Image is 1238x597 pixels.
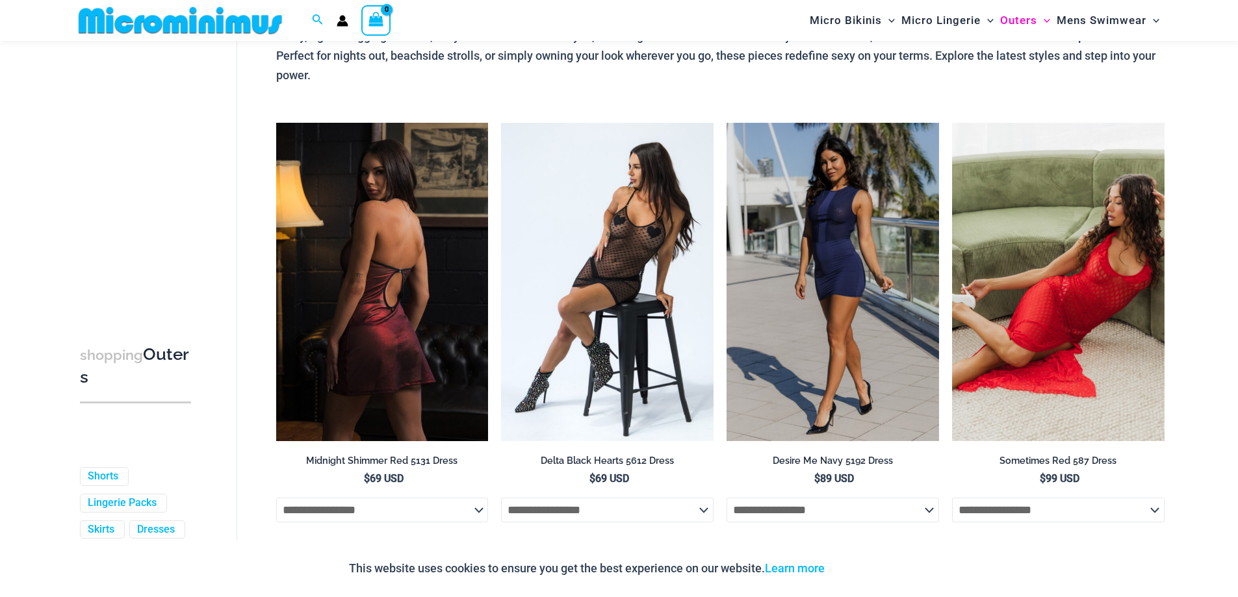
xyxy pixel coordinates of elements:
a: Mens SwimwearMenu ToggleMenu Toggle [1053,4,1163,37]
img: MM SHOP LOGO FLAT [73,6,287,35]
h2: Midnight Shimmer Red 5131 Dress [276,455,489,467]
a: Delta Black Hearts 5612 Dress [501,455,714,472]
p: Unleash your confidence with Microminimus sexy dresses, skirts, and hot shorts—designed to highli... [276,7,1165,84]
bdi: 99 USD [1040,472,1079,485]
button: Accept [834,553,890,584]
span: Micro Bikinis [810,4,882,37]
a: Micro BikinisMenu ToggleMenu Toggle [806,4,898,37]
a: Desire Me Navy 5192 Dress 11Desire Me Navy 5192 Dress 09Desire Me Navy 5192 Dress 09 [727,123,939,441]
a: Midnight Shimmer Red 5131 Dress 03v3Midnight Shimmer Red 5131 Dress 05Midnight Shimmer Red 5131 D... [276,123,489,441]
nav: Site Navigation [805,2,1165,39]
span: Menu Toggle [1037,4,1050,37]
span: Menu Toggle [882,4,895,37]
a: Midnight Shimmer Red 5131 Dress [276,455,489,472]
a: View Shopping Cart, empty [361,5,391,35]
span: Menu Toggle [981,4,994,37]
h2: Desire Me Navy 5192 Dress [727,455,939,467]
img: Delta Black Hearts 5612 Dress 05 [501,123,714,441]
a: Sometimes Red 587 Dress [952,455,1165,472]
span: Menu Toggle [1146,4,1159,37]
iframe: TrustedSite Certified [80,44,197,303]
a: Skirts [88,523,114,537]
h2: Delta Black Hearts 5612 Dress [501,455,714,467]
h2: Sometimes Red 587 Dress [952,455,1165,467]
img: Sometimes Red 587 Dress 10 [952,123,1165,441]
span: shopping [80,347,143,363]
bdi: 89 USD [814,472,854,485]
img: Midnight Shimmer Red 5131 Dress 05 [276,123,489,441]
a: Shorts [88,470,118,483]
span: Outers [1000,4,1037,37]
img: Desire Me Navy 5192 Dress 11 [727,123,939,441]
a: Sometimes Red 587 Dress 10Sometimes Red 587 Dress 09Sometimes Red 587 Dress 09 [952,123,1165,441]
bdi: 69 USD [364,472,404,485]
a: Learn more [765,561,825,575]
a: Micro LingerieMenu ToggleMenu Toggle [898,4,997,37]
a: Desire Me Navy 5192 Dress [727,455,939,472]
a: Delta Black Hearts 5612 Dress 05Delta Black Hearts 5612 Dress 04Delta Black Hearts 5612 Dress 04 [501,123,714,441]
span: $ [814,472,820,485]
span: Mens Swimwear [1057,4,1146,37]
a: Dresses [137,523,175,537]
a: Account icon link [337,15,348,27]
p: This website uses cookies to ensure you get the best experience on our website. [349,559,825,578]
a: Search icon link [312,12,324,29]
h3: Outers [80,344,191,388]
bdi: 69 USD [589,472,629,485]
a: OutersMenu ToggleMenu Toggle [997,4,1053,37]
a: Lingerie Packs [88,496,157,510]
span: $ [364,472,370,485]
span: Micro Lingerie [901,4,981,37]
span: $ [589,472,595,485]
span: $ [1040,472,1046,485]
